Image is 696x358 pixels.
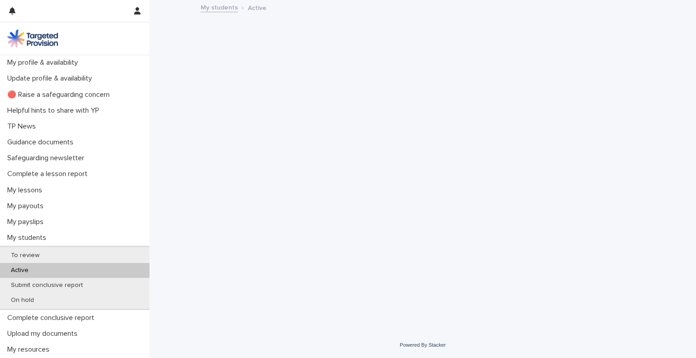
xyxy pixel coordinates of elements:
[4,202,51,210] p: My payouts
[4,106,106,115] p: Helpful hints to share with YP
[4,154,92,162] p: Safeguarding newsletter
[4,170,95,178] p: Complete a lesson report
[7,29,58,48] img: M5nRWzHhSzIhMunXDL62
[4,345,57,354] p: My resources
[4,138,81,147] p: Guidance documents
[4,58,85,67] p: My profile & availability
[400,342,445,348] a: Powered By Stacker
[4,91,117,99] p: 🔴 Raise a safeguarding concern
[4,234,53,242] p: My students
[4,186,49,195] p: My lessons
[4,252,47,259] p: To review
[201,2,238,12] a: My students
[4,329,85,338] p: Upload my documents
[248,2,266,12] p: Active
[4,74,99,83] p: Update profile & availability
[4,267,36,274] p: Active
[4,314,101,322] p: Complete conclusive report
[4,218,51,226] p: My payslips
[4,296,41,304] p: On hold
[4,282,90,289] p: Submit conclusive report
[4,122,43,131] p: TP News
